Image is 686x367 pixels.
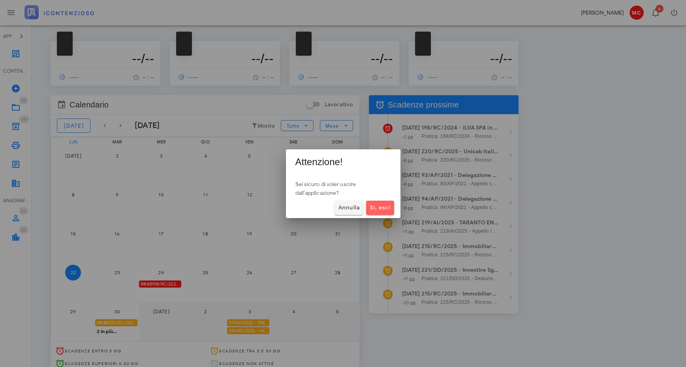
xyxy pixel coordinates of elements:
div: Sei sicuro di voler uscire dall'applicazione? [286,172,400,198]
div: Attenzione! [286,149,400,172]
span: Annulla [338,204,360,211]
span: Sì, esci [369,204,391,211]
button: Sì, esci [366,201,394,215]
button: Annulla [335,201,363,215]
